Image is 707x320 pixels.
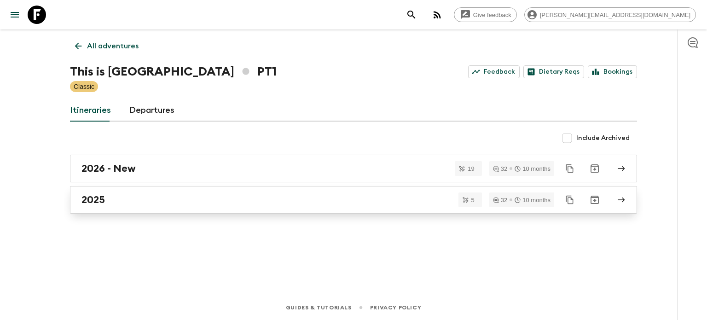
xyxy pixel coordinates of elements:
[129,99,174,122] a: Departures
[493,197,507,203] div: 32
[81,194,105,206] h2: 2025
[585,159,604,178] button: Archive
[74,82,94,91] p: Classic
[87,41,139,52] p: All adventures
[466,197,480,203] span: 5
[81,163,136,175] h2: 2026 - New
[535,12,695,18] span: [PERSON_NAME][EMAIL_ADDRESS][DOMAIN_NAME]
[70,186,637,214] a: 2025
[515,166,551,172] div: 10 months
[402,6,421,24] button: search adventures
[454,7,517,22] a: Give feedback
[562,192,578,208] button: Duplicate
[576,134,630,143] span: Include Archived
[6,6,24,24] button: menu
[468,12,516,18] span: Give feedback
[370,303,421,313] a: Privacy Policy
[462,166,480,172] span: 19
[493,166,507,172] div: 32
[468,65,520,78] a: Feedback
[588,65,637,78] a: Bookings
[70,63,277,81] h1: This is [GEOGRAPHIC_DATA] PT1
[70,37,144,55] a: All adventures
[70,155,637,182] a: 2026 - New
[286,303,352,313] a: Guides & Tutorials
[523,65,584,78] a: Dietary Reqs
[524,7,696,22] div: [PERSON_NAME][EMAIL_ADDRESS][DOMAIN_NAME]
[562,160,578,177] button: Duplicate
[70,99,111,122] a: Itineraries
[585,191,604,209] button: Archive
[515,197,551,203] div: 10 months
